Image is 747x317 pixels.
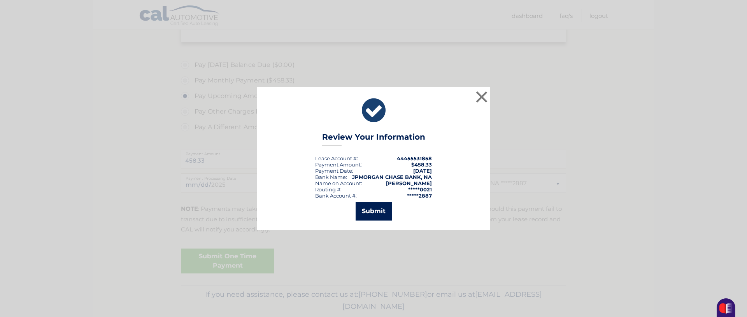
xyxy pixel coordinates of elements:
button: × [474,89,489,105]
div: Name on Account: [315,180,362,186]
div: Bank Name: [315,174,347,180]
h3: Review Your Information [322,132,425,146]
button: Submit [356,202,392,221]
div: Lease Account #: [315,155,358,161]
div: : [315,168,353,174]
span: [DATE] [413,168,432,174]
span: Payment Date [315,168,352,174]
div: Bank Account #: [315,193,357,199]
strong: [PERSON_NAME] [386,180,432,186]
strong: 44455531858 [397,155,432,161]
div: Routing #: [315,186,342,193]
div: Payment Amount: [315,161,362,168]
strong: JPMORGAN CHASE BANK, NA [352,174,432,180]
span: $458.33 [411,161,432,168]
